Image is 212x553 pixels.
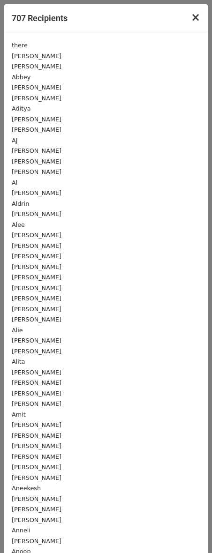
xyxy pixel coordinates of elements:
[12,379,61,386] small: [PERSON_NAME]
[12,538,61,545] small: [PERSON_NAME]
[12,116,61,123] small: [PERSON_NAME]
[165,508,212,553] iframe: Chat Widget
[12,432,61,439] small: [PERSON_NAME]
[12,527,30,534] small: Anneli
[12,232,61,239] small: [PERSON_NAME]
[12,242,61,249] small: [PERSON_NAME]
[12,63,61,70] small: [PERSON_NAME]
[12,421,61,428] small: [PERSON_NAME]
[12,52,61,60] small: [PERSON_NAME]
[12,348,61,355] small: [PERSON_NAME]
[12,253,61,260] small: [PERSON_NAME]
[12,485,41,492] small: Aneekesh
[12,284,61,291] small: [PERSON_NAME]
[12,168,61,175] small: [PERSON_NAME]
[12,453,61,460] small: [PERSON_NAME]
[183,4,208,30] button: Close
[12,369,61,376] small: [PERSON_NAME]
[191,11,200,24] span: ×
[12,442,61,449] small: [PERSON_NAME]
[12,295,61,302] small: [PERSON_NAME]
[12,474,61,481] small: [PERSON_NAME]
[12,221,25,228] small: Alee
[12,84,61,91] small: [PERSON_NAME]
[12,390,61,397] small: [PERSON_NAME]
[12,105,31,112] small: Aditya
[12,316,61,323] small: [PERSON_NAME]
[12,463,61,471] small: [PERSON_NAME]
[12,158,61,165] small: [PERSON_NAME]
[12,147,61,154] small: [PERSON_NAME]
[12,358,25,365] small: Alita
[12,137,17,144] small: AJ
[12,495,61,502] small: [PERSON_NAME]
[12,210,61,217] small: [PERSON_NAME]
[12,411,26,418] small: Amit
[12,337,61,344] small: [PERSON_NAME]
[12,516,61,523] small: [PERSON_NAME]
[12,95,61,102] small: [PERSON_NAME]
[12,400,61,407] small: [PERSON_NAME]
[12,327,23,334] small: Alie
[12,306,61,313] small: [PERSON_NAME]
[12,12,68,24] h5: 707 Recipients
[12,274,61,281] small: [PERSON_NAME]
[12,189,61,196] small: [PERSON_NAME]
[12,263,61,270] small: [PERSON_NAME]
[12,74,30,81] small: Abbey
[12,179,17,186] small: Al
[12,200,29,207] small: Aldrin
[12,42,28,49] small: there
[12,126,61,133] small: [PERSON_NAME]
[12,506,61,513] small: [PERSON_NAME]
